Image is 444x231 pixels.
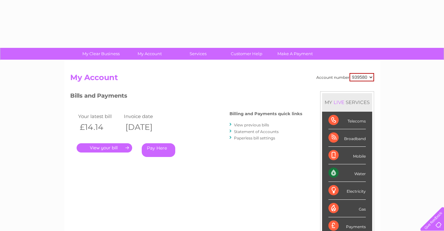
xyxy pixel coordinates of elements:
[123,48,176,60] a: My Account
[75,48,127,60] a: My Clear Business
[328,112,366,129] div: Telecoms
[77,143,132,153] a: .
[70,91,302,102] h3: Bills and Payments
[328,200,366,217] div: Gas
[328,129,366,147] div: Broadband
[122,121,168,134] th: [DATE]
[234,123,269,127] a: View previous bills
[77,112,123,121] td: Your latest bill
[142,143,175,157] a: Pay Here
[220,48,273,60] a: Customer Help
[332,99,346,105] div: LIVE
[234,136,275,140] a: Paperless bill settings
[122,112,168,121] td: Invoice date
[234,129,279,134] a: Statement of Accounts
[328,182,366,199] div: Electricity
[70,73,374,85] h2: My Account
[269,48,321,60] a: Make A Payment
[322,93,372,111] div: MY SERVICES
[328,147,366,164] div: Mobile
[316,73,374,81] div: Account number
[77,121,123,134] th: £14.14
[328,164,366,182] div: Water
[172,48,224,60] a: Services
[230,111,302,116] h4: Billing and Payments quick links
